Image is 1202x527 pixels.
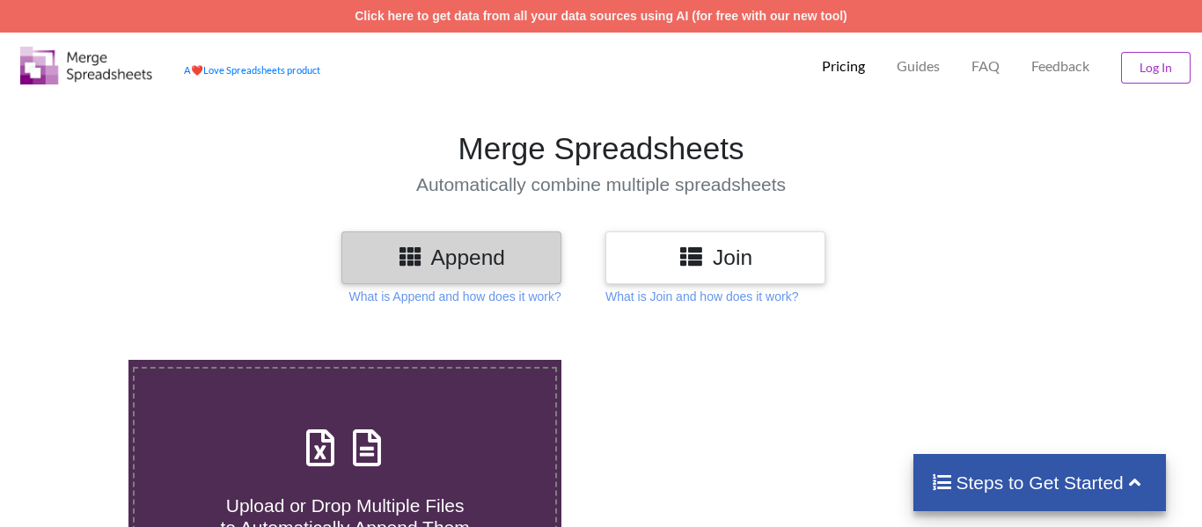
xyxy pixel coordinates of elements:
[931,472,1148,494] h4: Steps to Get Started
[605,288,798,305] p: What is Join and how does it work?
[1121,52,1191,84] button: Log In
[619,245,812,270] h3: Join
[971,57,1000,76] p: FAQ
[1031,59,1089,73] span: Feedback
[822,57,865,76] p: Pricing
[897,57,940,76] p: Guides
[184,64,320,76] a: AheartLove Spreadsheets product
[191,64,203,76] span: heart
[355,9,847,23] a: Click here to get data from all your data sources using AI (for free with our new tool)
[20,47,152,84] img: Logo.png
[349,288,561,305] p: What is Append and how does it work?
[355,245,548,270] h3: Append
